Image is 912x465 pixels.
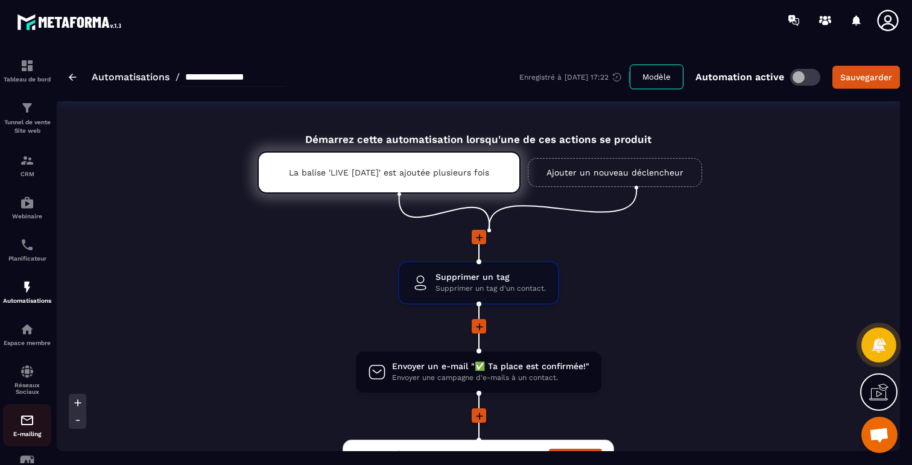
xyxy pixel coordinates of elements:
p: Automation active [695,71,784,83]
a: automationsautomationsAutomatisations [3,271,51,313]
p: CRM [3,171,51,177]
a: formationformationTableau de bord [3,49,51,92]
a: schedulerschedulerPlanificateur [3,229,51,271]
img: formation [20,153,34,168]
a: automationsautomationsEspace membre [3,313,51,355]
span: Attendre [373,449,543,460]
p: Réseaux Sociaux [3,382,51,395]
img: email [20,413,34,428]
div: Ouvrir le chat [861,417,898,453]
img: automations [20,195,34,210]
img: automations [20,280,34,294]
span: Envoyer un e-mail "✅ Ta place est confirmée!" [392,361,589,372]
a: emailemailE-mailing [3,404,51,446]
img: formation [20,101,34,115]
span: Envoyer une campagne d'e-mails à un contact. [392,372,589,384]
p: Espace membre [3,340,51,346]
p: Webinaire [3,213,51,220]
div: Sauvegarder [840,71,892,83]
button: Sauvegarder [832,66,900,89]
img: automations [20,322,34,337]
p: Automatisations [3,297,51,304]
img: scheduler [20,238,34,252]
a: automationsautomationsWebinaire [3,186,51,229]
img: arrow [69,74,77,81]
a: formationformationCRM [3,144,51,186]
p: Planificateur [3,255,51,262]
span: Supprimer un tag d'un contact. [435,283,546,294]
span: Supprimer un tag [435,271,546,283]
img: logo [17,11,125,33]
span: / [176,71,180,83]
div: Enregistré à [519,72,630,83]
a: Automatisations [92,71,169,83]
div: Démarrez cette automatisation lorsqu'une de ces actions se produit [227,119,730,145]
p: Tableau de bord [3,76,51,83]
p: La balise 'LIVE [DATE]' est ajoutée plusieurs fois [289,168,489,177]
p: Tunnel de vente Site web [3,118,51,135]
a: Ajouter un nouveau déclencheur [528,158,702,187]
p: [DATE] 17:22 [565,73,609,81]
img: formation [20,59,34,73]
p: E-mailing [3,431,51,437]
a: social-networksocial-networkRéseaux Sociaux [3,355,51,404]
a: formationformationTunnel de vente Site web [3,92,51,144]
img: social-network [20,364,34,379]
button: Modèle [630,65,683,89]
